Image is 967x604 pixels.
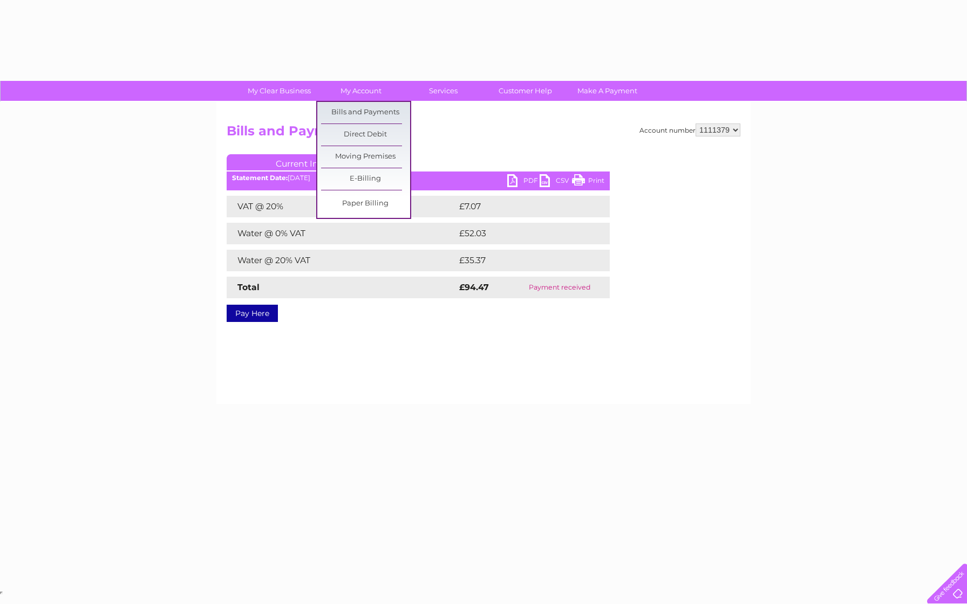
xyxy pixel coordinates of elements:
div: [DATE] [227,174,610,182]
h2: Bills and Payments [227,123,740,144]
td: Payment received [509,277,610,298]
td: Water @ 20% VAT [227,250,457,271]
a: CSV [540,174,572,190]
a: E-Billing [321,168,410,190]
a: Services [399,81,488,101]
a: My Clear Business [235,81,324,101]
strong: £94.47 [459,282,489,292]
a: My Account [317,81,406,101]
a: Pay Here [227,305,278,322]
td: £52.03 [457,223,588,244]
a: Bills and Payments [321,102,410,123]
a: Make A Payment [563,81,652,101]
b: Statement Date: [232,174,288,182]
a: Current Invoice [227,154,389,170]
a: PDF [507,174,540,190]
div: Account number [639,123,740,136]
td: VAT @ 20% [227,196,457,217]
a: Print [572,174,604,190]
a: Paper Billing [321,193,410,215]
td: £35.37 [457,250,588,271]
a: Customer Help [481,81,570,101]
strong: Total [237,282,260,292]
a: Moving Premises [321,146,410,168]
td: Water @ 0% VAT [227,223,457,244]
a: Direct Debit [321,124,410,146]
td: £7.07 [457,196,584,217]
